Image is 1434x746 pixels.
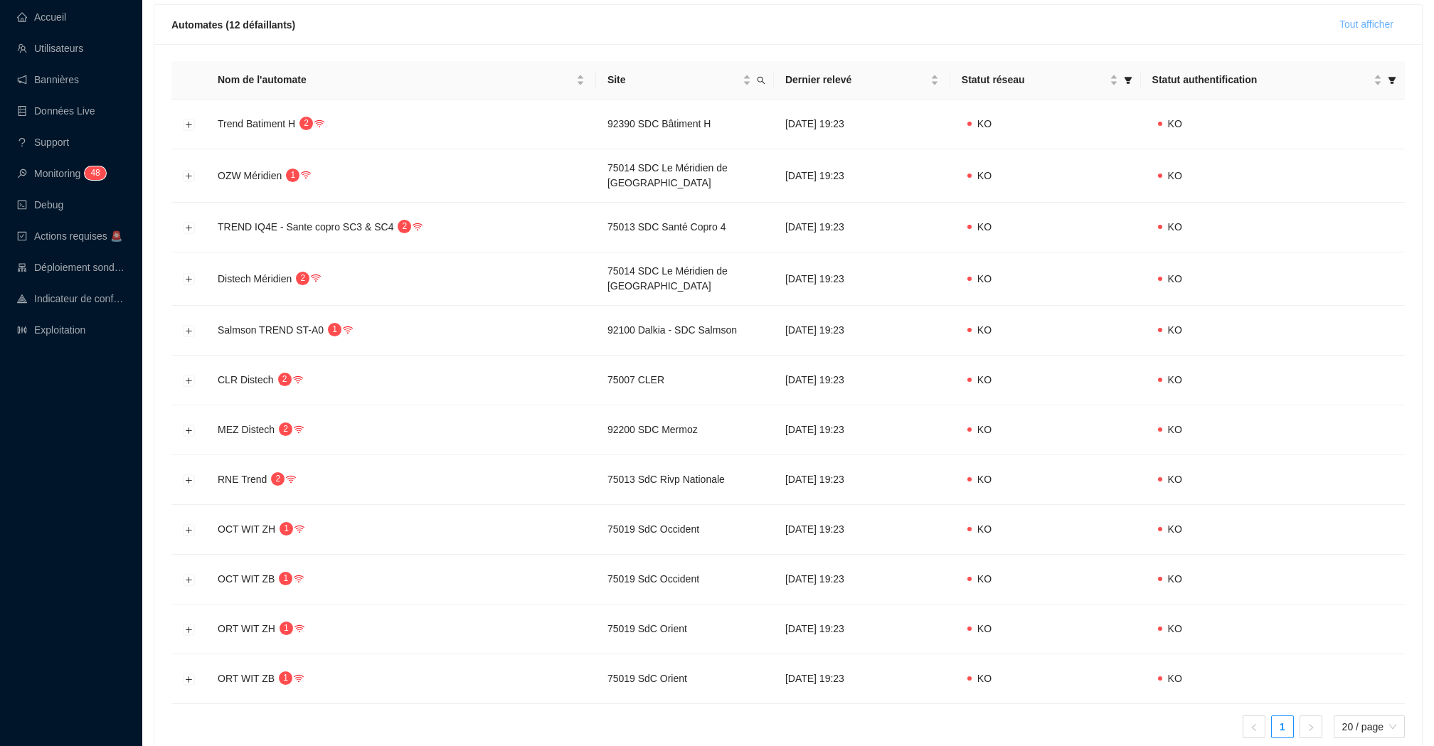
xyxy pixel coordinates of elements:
[184,524,195,535] button: Développer la ligne
[774,306,950,356] td: [DATE] 19:23
[1168,118,1182,129] span: KO
[218,73,573,87] span: Nom de l'automate
[774,356,950,405] td: [DATE] 19:23
[184,171,195,182] button: Développer la ligne
[1300,715,1322,738] button: right
[218,221,393,233] span: TREND IQ4E - Sante copro SC3 & SC4
[977,474,992,485] span: KO
[398,220,411,233] sup: 2
[1272,716,1293,737] a: 1
[218,424,275,435] span: MEZ Distech
[282,374,287,384] span: 2
[218,523,275,535] span: OCT WIT ZH
[1152,73,1371,87] span: Statut authentification
[977,374,992,385] span: KO
[294,624,304,634] span: wifi
[1121,70,1135,90] span: filter
[774,61,950,100] th: Dernier relevé
[280,622,293,635] sup: 1
[184,425,195,436] button: Développer la ligne
[17,74,79,85] a: notificationBannières
[1168,474,1182,485] span: KO
[1141,61,1405,100] th: Statut authentification
[218,673,275,684] span: ORT WIT ZB
[184,375,195,386] button: Développer la ligne
[218,118,295,129] span: Trend Batiment H
[218,324,324,336] span: Salmson TREND ST-A0
[1307,723,1315,732] span: right
[1168,273,1182,284] span: KO
[962,73,1107,87] span: Statut réseau
[1168,374,1182,385] span: KO
[275,474,280,484] span: 2
[403,221,408,231] span: 2
[774,252,950,306] td: [DATE] 19:23
[343,325,353,335] span: wifi
[17,199,63,211] a: codeDebug
[299,117,313,130] sup: 2
[977,523,992,535] span: KO
[977,623,992,634] span: KO
[1342,716,1396,737] span: 20 / page
[17,262,125,273] a: clusterDéploiement sondes
[293,375,303,385] span: wifi
[296,272,309,285] sup: 2
[774,654,950,704] td: [DATE] 19:23
[413,222,423,232] span: wifi
[1168,523,1182,535] span: KO
[977,424,992,435] span: KO
[17,11,66,23] a: homeAccueil
[1334,715,1405,738] div: taille de la page
[1168,324,1182,336] span: KO
[607,523,699,535] span: 75019 SdC Occident
[283,673,288,683] span: 1
[1250,723,1258,732] span: left
[607,265,728,292] span: 75014 SDC Le Méridien de [GEOGRAPHIC_DATA]
[607,73,740,87] span: Site
[284,573,289,583] span: 1
[607,324,737,336] span: 92100 Dalkia - SDC Salmson
[1168,424,1182,435] span: KO
[1168,170,1182,181] span: KO
[17,231,27,241] span: check-square
[279,422,292,436] sup: 2
[184,474,195,486] button: Développer la ligne
[280,522,293,535] sup: 1
[304,118,309,128] span: 2
[596,61,774,100] th: Site
[17,324,85,336] a: slidersExploitation
[218,374,274,385] span: CLR Distech
[184,624,195,635] button: Développer la ligne
[90,168,95,178] span: 4
[607,221,726,233] span: 75013 SDC Santé Copro 4
[1168,573,1182,585] span: KO
[294,673,304,683] span: wifi
[977,118,992,129] span: KO
[278,373,292,386] sup: 2
[184,274,195,285] button: Développer la ligne
[294,425,304,435] span: wifi
[977,673,992,684] span: KO
[311,273,321,283] span: wifi
[279,572,292,585] sup: 1
[774,203,950,252] td: [DATE] 19:23
[85,166,105,180] sup: 48
[977,170,992,181] span: KO
[774,100,950,149] td: [DATE] 19:23
[34,230,122,242] span: Actions requises 🚨
[17,168,102,179] a: monitorMonitoring48
[17,137,69,148] a: questionSupport
[607,673,687,684] span: 75019 SdC Orient
[184,325,195,336] button: Développer la ligne
[17,293,125,304] a: heat-mapIndicateur de confort
[1388,76,1396,85] span: filter
[184,574,195,585] button: Développer la ligne
[1124,76,1132,85] span: filter
[301,170,311,180] span: wifi
[271,472,285,486] sup: 2
[774,149,950,203] td: [DATE] 19:23
[218,623,275,634] span: ORT WIT ZH
[1243,715,1265,738] button: left
[607,118,711,129] span: 92390 SDC Bâtiment H
[332,324,337,334] span: 1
